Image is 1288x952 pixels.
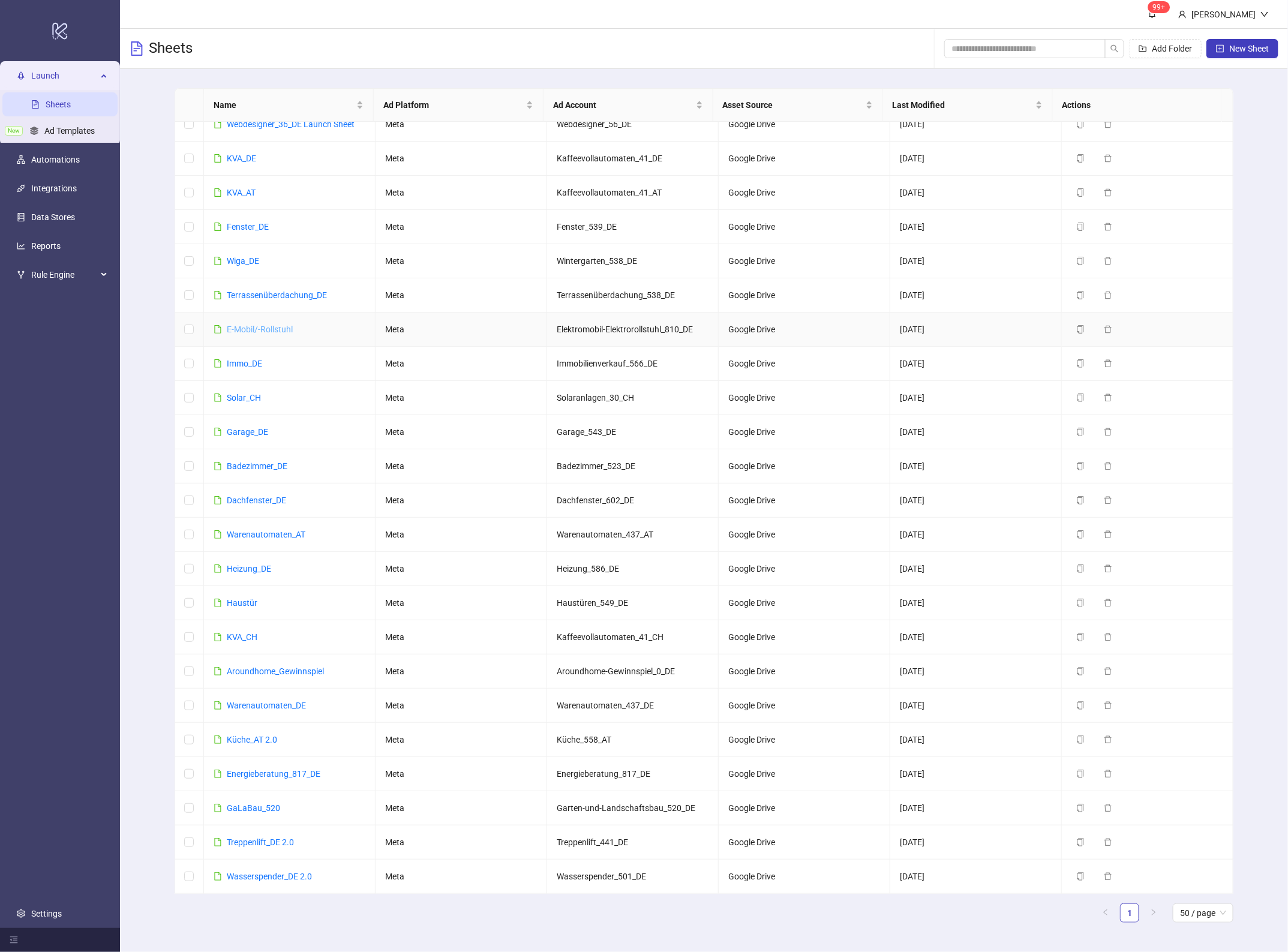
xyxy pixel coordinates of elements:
span: file [214,770,222,778]
a: Settings [31,909,62,918]
td: [DATE] [890,107,1062,142]
div: [PERSON_NAME] [1187,8,1260,21]
div: Page Size [1173,903,1233,923]
td: [DATE] [890,860,1062,894]
span: copy [1076,838,1085,846]
span: file [214,496,222,504]
td: Immobilienverkauf_566_DE [547,347,719,381]
td: Meta [376,210,547,244]
td: [DATE] [890,552,1062,586]
a: Küche_AT 2.0 [227,735,277,744]
td: Solaranlagen_30_CH [547,381,719,415]
a: Integrations [31,184,77,193]
span: Name [214,98,354,112]
td: Google Drive [719,142,890,176]
a: Haustür [227,598,257,608]
span: menu-fold [10,936,18,944]
span: copy [1076,633,1085,641]
td: [DATE] [890,518,1062,552]
span: copy [1076,188,1085,197]
td: Google Drive [719,244,890,278]
span: delete [1104,667,1112,675]
span: delete [1104,359,1112,368]
span: file [214,599,222,607]
span: delete [1104,291,1112,299]
a: Heizung_DE [227,564,271,573]
span: file-text [130,41,144,56]
td: [DATE] [890,620,1062,654]
span: delete [1104,872,1112,881]
td: Google Drive [719,381,890,415]
span: down [1260,10,1269,19]
span: copy [1076,496,1085,504]
span: delete [1104,599,1112,607]
td: Meta [376,278,547,313]
a: Data Stores [31,212,75,222]
a: Warenautomaten_AT [227,530,305,539]
span: file [214,325,222,334]
td: Meta [376,381,547,415]
td: [DATE] [890,176,1062,210]
td: Kaffeevollautomaten_41_AT [547,176,719,210]
a: Fenster_DE [227,222,269,232]
span: file [214,394,222,402]
td: Meta [376,825,547,860]
span: file [214,462,222,470]
a: Wiga_DE [227,256,259,266]
a: Treppenlift_DE 2.0 [227,837,294,847]
td: Meta [376,723,547,757]
span: delete [1104,428,1112,436]
span: copy [1076,394,1085,402]
th: Name [204,89,374,122]
span: Ad Account [553,98,693,112]
span: user [1178,10,1187,19]
span: file [214,223,222,231]
span: file [214,564,222,573]
td: Google Drive [719,107,890,142]
span: delete [1104,804,1112,812]
td: [DATE] [890,791,1062,825]
a: Immo_DE [227,359,262,368]
td: [DATE] [890,142,1062,176]
td: Meta [376,449,547,483]
span: search [1110,44,1119,53]
span: left [1102,909,1109,916]
span: file [214,872,222,881]
span: copy [1076,359,1085,368]
th: Ad Account [544,89,713,122]
span: delete [1104,633,1112,641]
td: [DATE] [890,347,1062,381]
a: Dachfenster_DE [227,495,286,505]
td: Aroundhome-Gewinnspiel_0_DE [547,654,719,689]
a: KVA_CH [227,632,257,642]
td: Google Drive [719,313,890,347]
td: Haustüren_549_DE [547,586,719,620]
td: Google Drive [719,449,890,483]
td: Google Drive [719,176,890,210]
td: Kaffeevollautomaten_41_CH [547,620,719,654]
span: plus-square [1216,44,1224,53]
td: Google Drive [719,791,890,825]
span: copy [1076,770,1085,778]
a: Ad Templates [44,126,95,136]
a: GaLaBau_520 [227,803,280,813]
td: [DATE] [890,313,1062,347]
td: Google Drive [719,757,890,791]
td: [DATE] [890,381,1062,415]
td: Terrassenüberdachung_538_DE [547,278,719,313]
td: Meta [376,415,547,449]
span: copy [1076,564,1085,573]
a: KVA_DE [227,154,256,163]
td: Fenster_539_DE [547,210,719,244]
span: bell [1148,10,1157,18]
th: Last Modified [883,89,1053,122]
td: Google Drive [719,825,890,860]
a: Energieberatung_817_DE [227,769,320,779]
td: [DATE] [890,654,1062,689]
td: [DATE] [890,415,1062,449]
span: copy [1076,154,1085,163]
a: 1 [1121,904,1139,922]
a: KVA_AT [227,188,256,197]
td: Google Drive [719,552,890,586]
span: Ad Platform [383,98,524,112]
